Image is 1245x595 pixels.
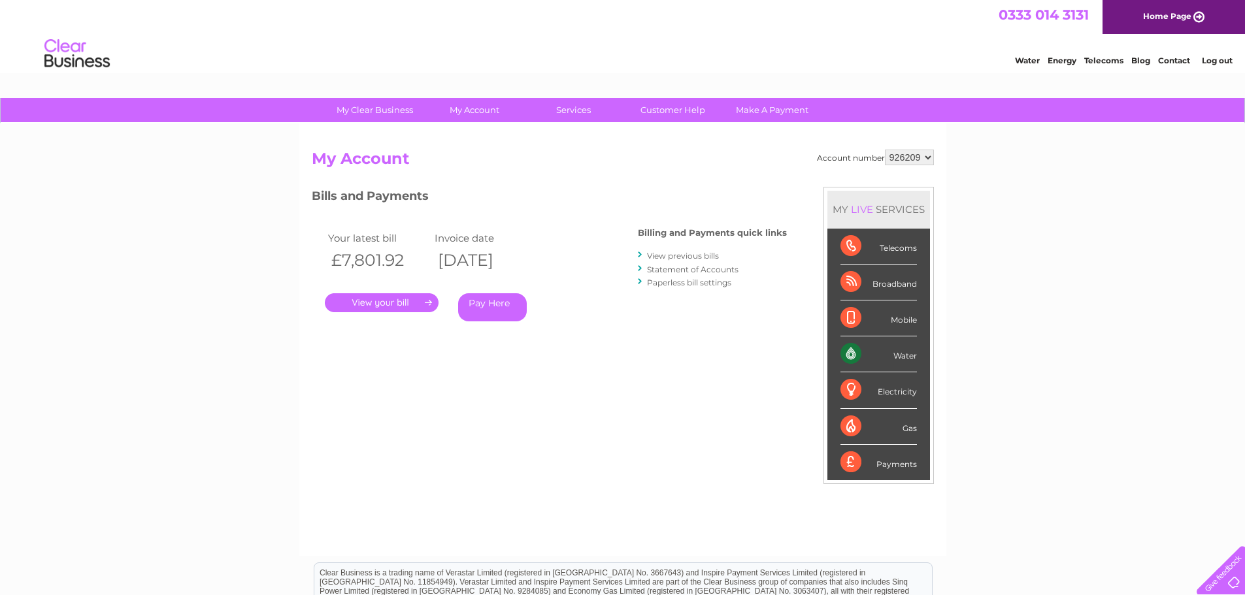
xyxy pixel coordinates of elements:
[647,251,719,261] a: View previous bills
[431,229,539,247] td: Invoice date
[840,372,917,408] div: Electricity
[314,7,932,63] div: Clear Business is a trading name of Verastar Limited (registered in [GEOGRAPHIC_DATA] No. 3667643...
[44,34,110,74] img: logo.png
[325,229,432,247] td: Your latest bill
[840,409,917,445] div: Gas
[840,445,917,480] div: Payments
[840,265,917,300] div: Broadband
[1131,56,1150,65] a: Blog
[431,247,539,274] th: [DATE]
[325,293,439,312] a: .
[647,265,739,274] a: Statement of Accounts
[647,278,731,287] a: Paperless bill settings
[325,247,432,274] th: £7,801.92
[458,293,527,321] a: Pay Here
[718,98,826,122] a: Make A Payment
[1048,56,1076,65] a: Energy
[848,203,876,216] div: LIVE
[1084,56,1123,65] a: Telecoms
[1158,56,1190,65] a: Contact
[840,300,917,336] div: Mobile
[619,98,727,122] a: Customer Help
[312,150,934,174] h2: My Account
[840,229,917,265] div: Telecoms
[840,336,917,372] div: Water
[1202,56,1233,65] a: Log out
[817,150,934,165] div: Account number
[321,98,429,122] a: My Clear Business
[999,7,1089,23] a: 0333 014 3131
[520,98,627,122] a: Services
[638,228,787,238] h4: Billing and Payments quick links
[312,187,787,210] h3: Bills and Payments
[420,98,528,122] a: My Account
[1015,56,1040,65] a: Water
[827,191,930,228] div: MY SERVICES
